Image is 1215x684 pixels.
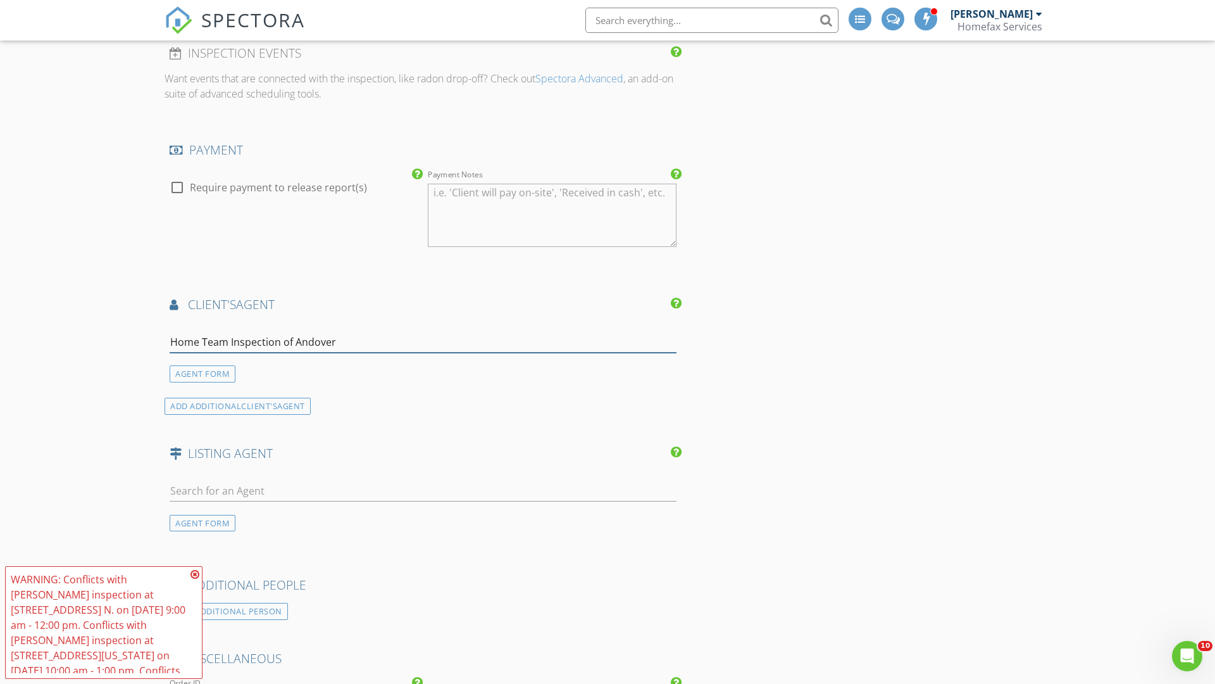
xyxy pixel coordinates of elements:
[165,6,192,34] img: The Best Home Inspection Software - Spectora
[170,577,676,593] h4: ADDITIONAL PEOPLE
[585,8,838,33] input: Search everything...
[170,45,676,61] h4: INSPECTION EVENTS
[170,515,235,532] div: AGENT FORM
[165,71,682,101] p: Want events that are connected with the inspection, like radon drop-off? Check out , an add-on su...
[957,20,1042,33] div: Homefax Services
[535,72,623,85] a: Spectora Advanced
[170,296,676,313] h4: AGENT
[170,445,676,462] h4: LISTING AGENT
[170,142,676,158] h4: PAYMENT
[170,650,676,667] h4: MISCELLANEOUS
[1172,641,1202,671] iframe: Intercom live chat
[165,398,311,415] div: ADD ADDITIONAL AGENT
[1198,641,1212,651] span: 10
[170,332,676,353] input: Search for an Agent
[201,6,305,33] span: SPECTORA
[170,365,235,383] div: AGENT FORM
[188,296,236,313] span: client's
[190,181,367,194] label: Require payment to release report(s)
[950,8,1033,20] div: [PERSON_NAME]
[170,603,288,620] div: ADD ADDITIONAL PERSON
[241,400,277,412] span: client's
[170,481,676,502] input: Search for an Agent
[165,17,305,44] a: SPECTORA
